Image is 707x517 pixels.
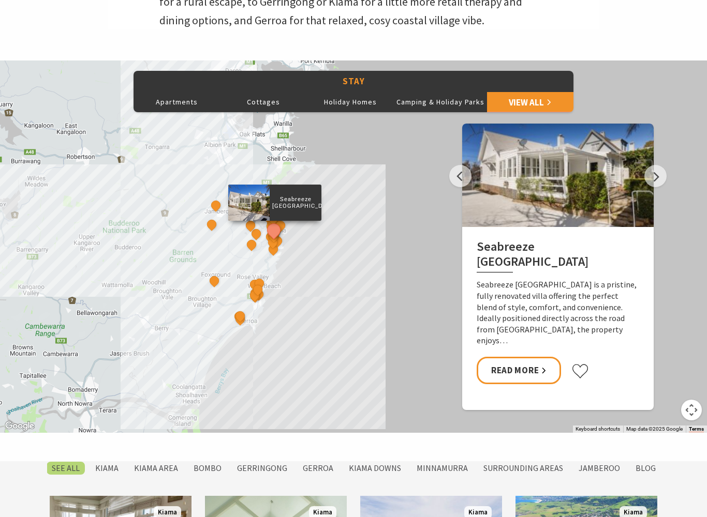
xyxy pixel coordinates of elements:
button: See detail about Jamberoo Pub and Saleyard Motel [209,199,223,212]
button: Stay [134,71,573,92]
h2: Seabreeze [GEOGRAPHIC_DATA] [477,239,639,273]
button: Map camera controls [681,400,702,420]
label: Blog [630,462,661,475]
button: See detail about Seabreeze Luxury Beach House [264,220,284,239]
p: Seabreeze [GEOGRAPHIC_DATA] [270,194,321,211]
button: Holiday Homes [307,92,394,112]
button: Click to favourite Seabreeze Luxury Beach House [571,363,589,379]
button: Keyboard shortcuts [576,425,620,433]
p: Seabreeze [GEOGRAPHIC_DATA] is a pristine, fully renovated villa offering the perfect blend of st... [477,279,639,346]
a: Terms (opens in new tab) [689,426,704,432]
button: See detail about Saddleback Grove [245,238,259,251]
button: See detail about Cicada Luxury Camping [244,219,257,232]
span: Map data ©2025 Google [626,426,683,432]
button: See detail about Bask at Loves Bay [267,242,280,255]
button: See detail about Seven Mile Beach Holiday Park [233,312,247,326]
label: Kiama [90,462,124,475]
button: Cottages [220,92,307,112]
label: Gerringong [232,462,292,475]
label: Gerroa [298,462,338,475]
a: Read More [477,357,561,384]
button: See detail about Greyleigh Kiama [249,227,263,240]
button: See detail about BIG4 Easts Beach Holiday Park [266,236,279,249]
button: Apartments [134,92,220,112]
button: Camping & Holiday Parks [394,92,487,112]
label: SEE All [47,462,85,475]
button: See detail about Discovery Parks - Gerroa [233,309,247,323]
label: Bombo [188,462,227,475]
button: See detail about Jamberoo Valley Farm Cottages [205,218,219,231]
button: See detail about Kendalls Beach Holiday Park [267,230,281,243]
button: Next [644,165,667,187]
a: View All [487,92,574,112]
button: See detail about Werri Beach Holiday Park [251,283,264,296]
label: Kiama Area [129,462,183,475]
button: Previous [449,165,472,187]
label: Kiama Downs [344,462,406,475]
img: Google [3,419,37,433]
button: See detail about EagleView Park [208,274,221,287]
label: Minnamurra [411,462,473,475]
label: Surrounding Areas [478,462,568,475]
a: Click to see this area on Google Maps [3,419,37,433]
button: See detail about Coast and Country Holidays [248,288,261,301]
label: Jamberoo [573,462,625,475]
